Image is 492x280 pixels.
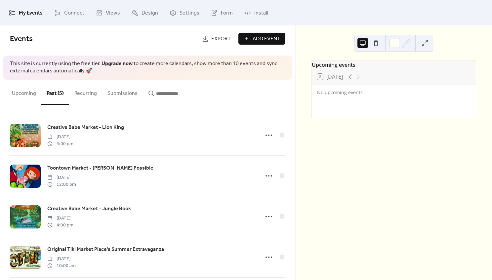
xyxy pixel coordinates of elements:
[10,32,33,46] span: Events
[91,3,125,23] a: Views
[19,8,43,18] span: My Events
[47,256,76,262] span: [DATE]
[47,246,164,254] span: Original Tiki Market Place's Summer Extravaganza
[47,140,73,147] span: 3:00 pm
[47,205,131,213] a: Creative Babe Market - Jungle Book
[47,181,76,188] span: 12:00 pm
[4,3,48,23] a: My Events
[47,215,73,222] span: [DATE]
[7,80,41,104] button: Upcoming
[127,3,163,23] a: Design
[253,35,280,43] span: Add Event
[317,89,471,96] div: No upcoming events
[211,35,231,43] span: Export
[165,3,204,23] a: Settings
[102,80,143,104] button: Submissions
[180,8,199,18] span: Settings
[47,222,73,229] span: 4:00 pm
[47,164,153,172] span: Toontown Market - [PERSON_NAME] Possible
[312,61,476,69] div: Upcoming events
[47,245,164,254] a: Original Tiki Market Place's Summer Extravaganza
[64,8,84,18] span: Connect
[47,124,124,132] span: Creative Babe Market - Lion King
[47,123,124,132] a: Creative Babe Market - Lion King
[221,8,233,18] span: Form
[10,60,285,75] span: This site is currently using the free tier. to create more calendars, show more than 10 events an...
[47,174,76,181] span: [DATE]
[254,8,268,18] span: Install
[197,33,236,45] a: Export
[47,164,153,173] a: Toontown Market - [PERSON_NAME] Possible
[47,262,76,269] span: 10:00 am
[41,80,69,105] button: Past (5)
[239,3,273,23] a: Install
[102,59,133,69] a: Upgrade now
[106,8,120,18] span: Views
[238,33,285,45] button: Add Event
[47,134,73,140] span: [DATE]
[69,80,102,104] button: Recurring
[49,3,89,23] a: Connect
[206,3,238,23] a: Form
[142,8,158,18] span: Design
